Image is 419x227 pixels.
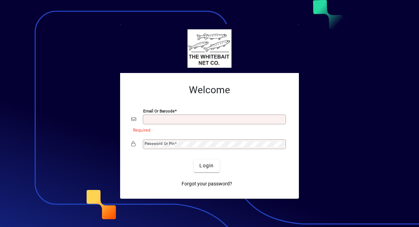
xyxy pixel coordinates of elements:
button: Login [194,160,219,172]
span: Forgot your password? [182,180,232,188]
span: Login [199,162,214,169]
mat-label: Password or Pin [145,141,175,146]
mat-error: Required [133,126,282,133]
a: Forgot your password? [179,178,235,190]
mat-label: Email or Barcode [143,108,175,113]
h2: Welcome [131,84,288,96]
